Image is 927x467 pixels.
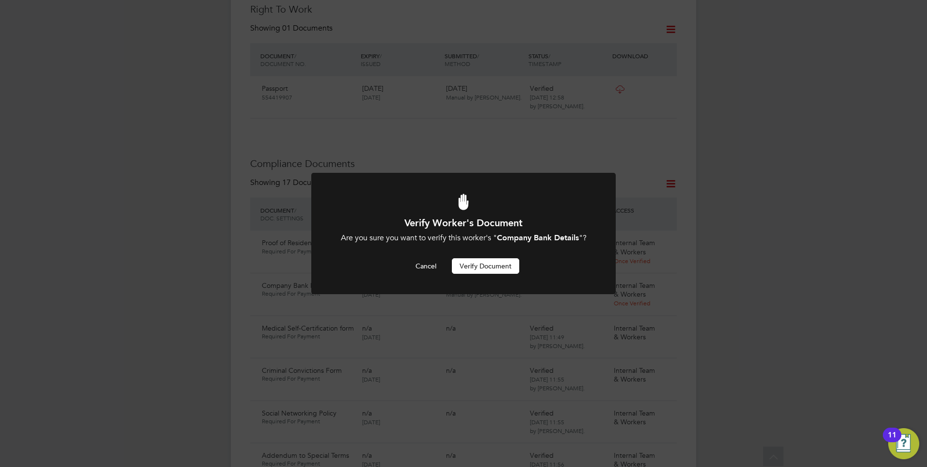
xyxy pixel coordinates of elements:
button: Verify Document [452,258,519,274]
h1: Verify Worker's Document [337,217,590,229]
div: Are you sure you want to verify this worker's " "? [337,233,590,243]
div: 11 [888,435,896,448]
b: Company Bank Details [497,233,579,242]
button: Cancel [408,258,444,274]
button: Open Resource Center, 11 new notifications [888,428,919,459]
